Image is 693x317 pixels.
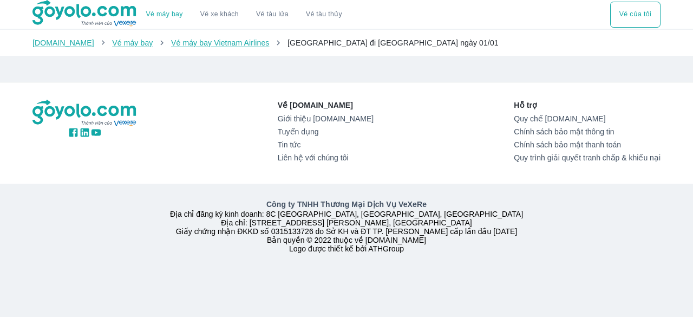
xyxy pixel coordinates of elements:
[171,38,270,47] a: Vé máy bay Vietnam Airlines
[278,127,374,136] a: Tuyển dụng
[514,127,661,136] a: Chính sách bảo mật thông tin
[287,38,499,47] span: [GEOGRAPHIC_DATA] đi [GEOGRAPHIC_DATA] ngày 01/01
[112,38,153,47] a: Vé máy bay
[32,37,661,48] nav: breadcrumb
[26,199,667,253] div: Địa chỉ đăng ký kinh doanh: 8C [GEOGRAPHIC_DATA], [GEOGRAPHIC_DATA], [GEOGRAPHIC_DATA] Địa chỉ: [...
[146,10,183,18] a: Vé máy bay
[278,140,374,149] a: Tin tức
[200,10,239,18] a: Vé xe khách
[297,2,351,28] button: Vé tàu thủy
[610,2,661,28] button: Vé của tôi
[514,114,661,123] a: Quy chế [DOMAIN_NAME]
[514,153,661,162] a: Quy trình giải quyết tranh chấp & khiếu nại
[35,199,658,210] p: Công ty TNHH Thương Mại Dịch Vụ VeXeRe
[278,100,374,111] p: Về [DOMAIN_NAME]
[32,100,138,127] img: logo
[247,2,297,28] a: Vé tàu lửa
[514,140,661,149] a: Chính sách bảo mật thanh toán
[32,38,94,47] a: [DOMAIN_NAME]
[278,114,374,123] a: Giới thiệu [DOMAIN_NAME]
[514,100,661,111] p: Hỗ trợ
[278,153,374,162] a: Liên hệ với chúng tôi
[138,2,351,28] div: choose transportation mode
[610,2,661,28] div: choose transportation mode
